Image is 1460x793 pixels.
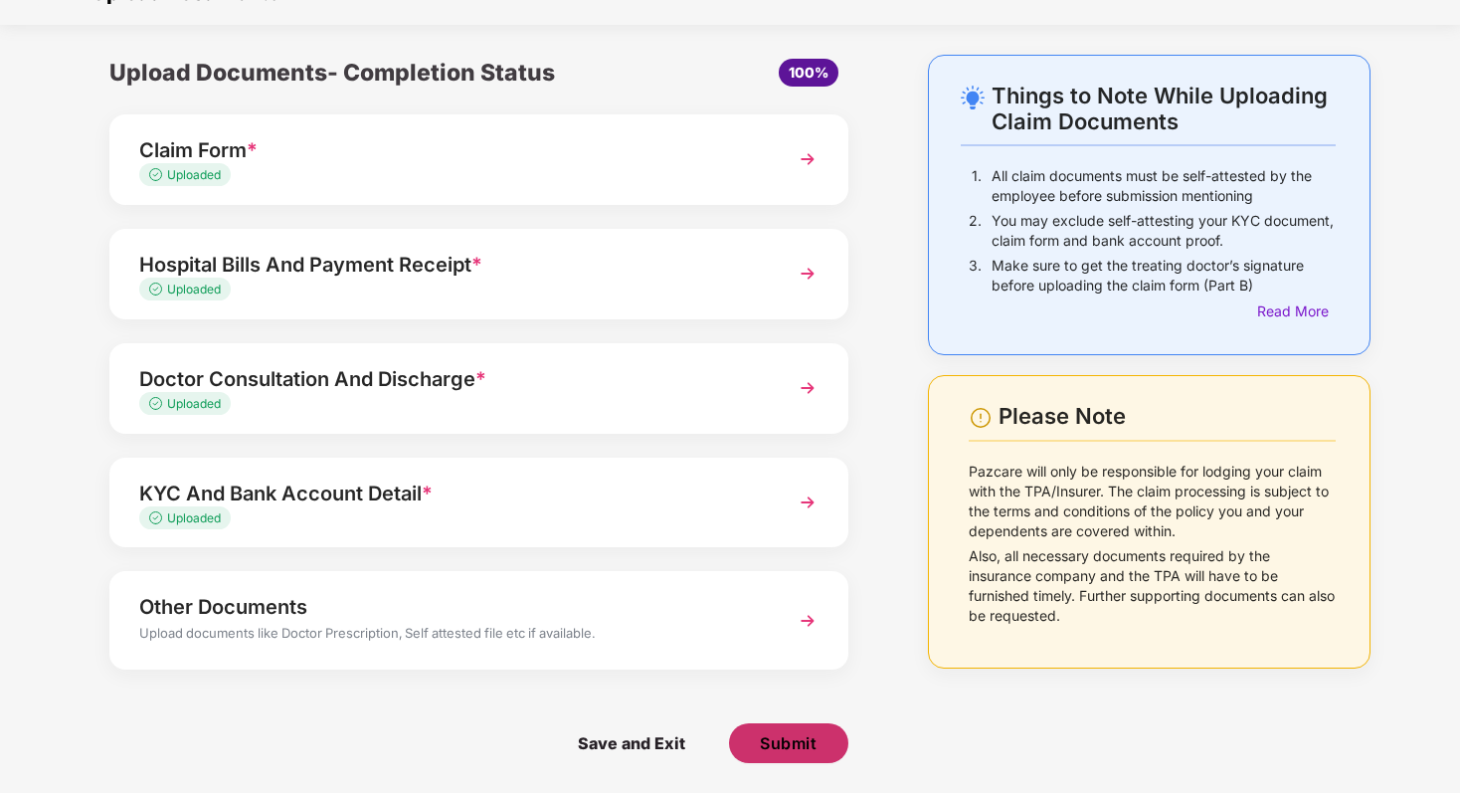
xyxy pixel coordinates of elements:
[790,485,825,520] img: svg+xml;base64,PHN2ZyBpZD0iTmV4dCIgeG1sbnM9Imh0dHA6Ly93d3cudzMub3JnLzIwMDAvc3ZnIiB3aWR0aD0iMzYiIG...
[969,546,1337,626] p: Also, all necessary documents required by the insurance company and the TPA will have to be furni...
[167,167,221,182] span: Uploaded
[139,591,762,623] div: Other Documents
[789,64,828,81] span: 100%
[139,134,762,166] div: Claim Form
[1257,300,1336,322] div: Read More
[167,396,221,411] span: Uploaded
[149,511,167,524] img: svg+xml;base64,PHN2ZyB4bWxucz0iaHR0cDovL3d3dy53My5vcmcvMjAwMC9zdmciIHdpZHRoPSIxMy4zMzMiIGhlaWdodD...
[992,166,1336,206] p: All claim documents must be self-attested by the employee before submission mentioning
[969,256,982,296] p: 3.
[972,166,982,206] p: 1.
[139,623,762,649] div: Upload documents like Doctor Prescription, Self attested file etc if available.
[790,603,825,639] img: svg+xml;base64,PHN2ZyBpZD0iTmV4dCIgeG1sbnM9Imh0dHA6Ly93d3cudzMub3JnLzIwMDAvc3ZnIiB3aWR0aD0iMzYiIG...
[992,256,1336,296] p: Make sure to get the treating doctor’s signature before uploading the claim form (Part B)
[558,723,705,763] span: Save and Exit
[760,732,817,754] span: Submit
[999,403,1336,430] div: Please Note
[969,211,982,251] p: 2.
[729,723,848,763] button: Submit
[139,249,762,281] div: Hospital Bills And Payment Receipt
[149,397,167,410] img: svg+xml;base64,PHN2ZyB4bWxucz0iaHR0cDovL3d3dy53My5vcmcvMjAwMC9zdmciIHdpZHRoPSIxMy4zMzMiIGhlaWdodD...
[790,256,825,292] img: svg+xml;base64,PHN2ZyBpZD0iTmV4dCIgeG1sbnM9Imh0dHA6Ly93d3cudzMub3JnLzIwMDAvc3ZnIiB3aWR0aD0iMzYiIG...
[790,141,825,177] img: svg+xml;base64,PHN2ZyBpZD0iTmV4dCIgeG1sbnM9Imh0dHA6Ly93d3cudzMub3JnLzIwMDAvc3ZnIiB3aWR0aD0iMzYiIG...
[139,363,762,395] div: Doctor Consultation And Discharge
[961,86,985,109] img: svg+xml;base64,PHN2ZyB4bWxucz0iaHR0cDovL3d3dy53My5vcmcvMjAwMC9zdmciIHdpZHRoPSIyNC4wOTMiIGhlaWdodD...
[969,462,1337,541] p: Pazcare will only be responsible for lodging your claim with the TPA/Insurer. The claim processin...
[167,510,221,525] span: Uploaded
[139,478,762,509] div: KYC And Bank Account Detail
[109,55,602,91] div: Upload Documents- Completion Status
[790,370,825,406] img: svg+xml;base64,PHN2ZyBpZD0iTmV4dCIgeG1sbnM9Imh0dHA6Ly93d3cudzMub3JnLzIwMDAvc3ZnIiB3aWR0aD0iMzYiIG...
[992,211,1336,251] p: You may exclude self-attesting your KYC document, claim form and bank account proof.
[969,406,993,430] img: svg+xml;base64,PHN2ZyBpZD0iV2FybmluZ18tXzI0eDI0IiBkYXRhLW5hbWU9Ildhcm5pbmcgLSAyNHgyNCIgeG1sbnM9Im...
[167,282,221,297] span: Uploaded
[149,283,167,296] img: svg+xml;base64,PHN2ZyB4bWxucz0iaHR0cDovL3d3dy53My5vcmcvMjAwMC9zdmciIHdpZHRoPSIxMy4zMzMiIGhlaWdodD...
[992,83,1336,134] div: Things to Note While Uploading Claim Documents
[149,168,167,181] img: svg+xml;base64,PHN2ZyB4bWxucz0iaHR0cDovL3d3dy53My5vcmcvMjAwMC9zdmciIHdpZHRoPSIxMy4zMzMiIGhlaWdodD...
